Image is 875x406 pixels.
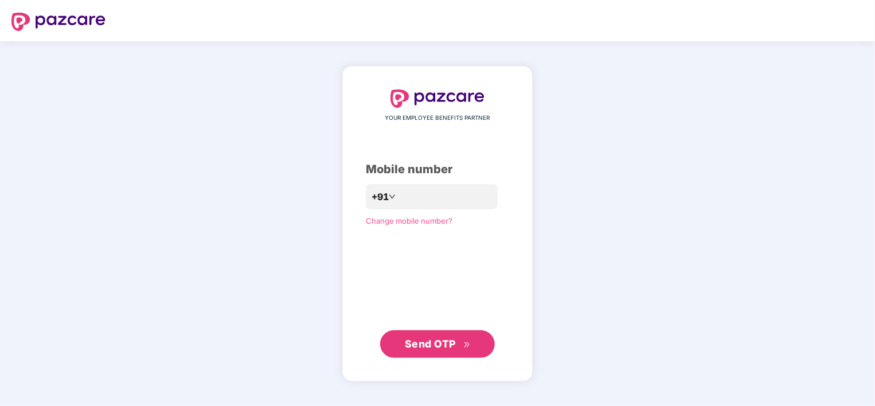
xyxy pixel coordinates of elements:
[390,89,485,108] img: logo
[366,161,509,178] div: Mobile number
[389,193,396,200] span: down
[366,216,452,225] a: Change mobile number?
[372,190,389,204] span: +91
[463,341,471,349] span: double-right
[385,114,490,123] span: YOUR EMPLOYEE BENEFITS PARTNER
[405,338,456,350] span: Send OTP
[11,13,106,31] img: logo
[380,330,495,358] button: Send OTPdouble-right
